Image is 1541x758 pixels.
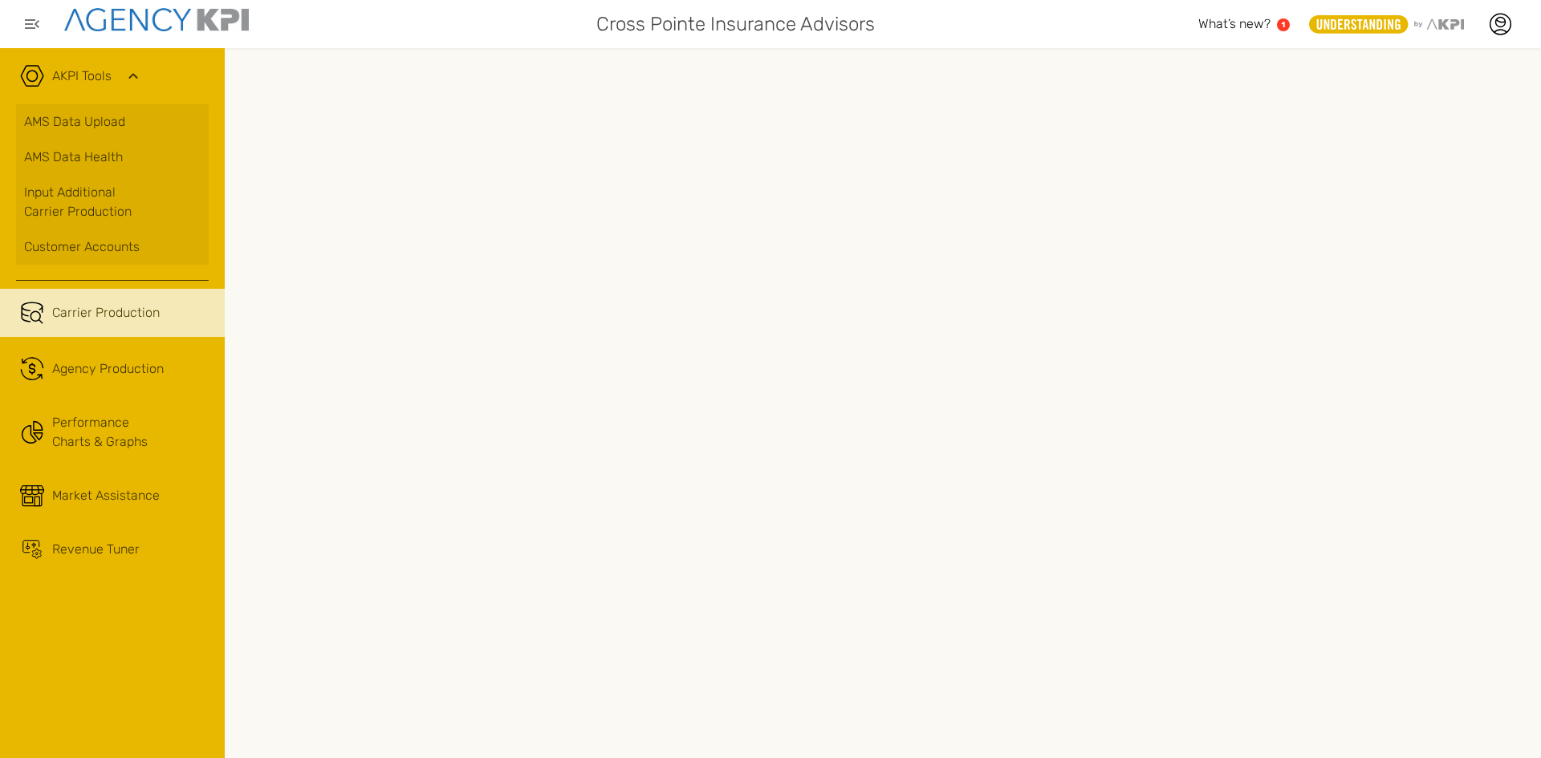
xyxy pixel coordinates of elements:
span: Agency Production [52,359,164,379]
text: 1 [1282,20,1286,29]
a: AMS Data Health [16,140,209,175]
a: Customer Accounts [16,229,209,265]
a: AKPI Tools [52,67,112,86]
img: agencykpi-logo-550x69-2d9e3fa8.png [64,8,249,31]
span: Carrier Production [52,303,160,322]
a: AMS Data Upload [16,104,209,140]
span: Cross Pointe Insurance Advisors [596,10,875,39]
a: Input AdditionalCarrier Production [16,175,209,229]
span: Revenue Tuner [52,540,140,559]
div: Customer Accounts [24,237,201,257]
span: AMS Data Health [24,148,123,167]
span: Market Assistance [52,486,160,505]
a: 1 [1277,18,1290,31]
span: What’s new? [1198,16,1271,31]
